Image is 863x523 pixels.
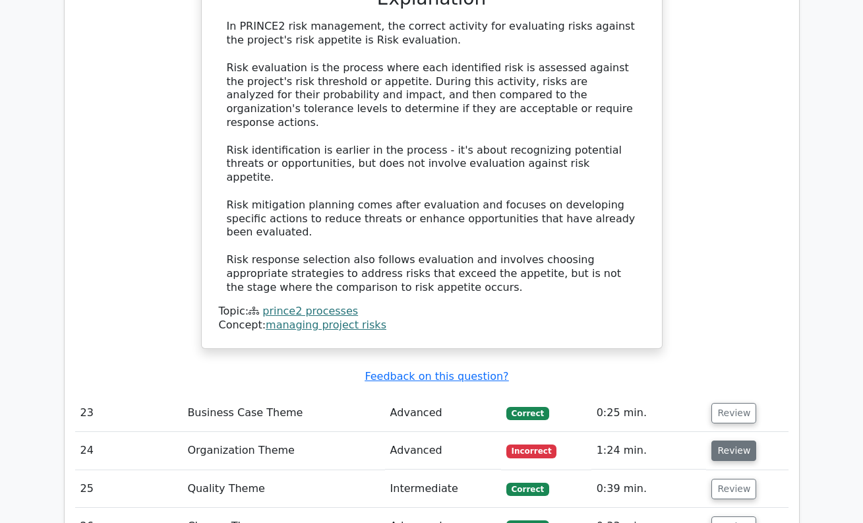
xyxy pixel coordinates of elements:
td: 0:25 min. [591,394,707,432]
td: 25 [75,470,183,508]
button: Review [711,479,756,499]
div: In PRINCE2 risk management, the correct activity for evaluating risks against the project's risk ... [227,20,637,294]
span: Correct [506,407,549,420]
a: managing project risks [266,319,386,331]
td: Intermediate [385,470,501,508]
td: Advanced [385,394,501,432]
button: Review [711,403,756,423]
div: Topic: [219,305,645,319]
td: Business Case Theme [182,394,384,432]
a: Feedback on this question? [365,370,508,383]
span: Correct [506,483,549,496]
td: 1:24 min. [591,432,707,470]
td: 24 [75,432,183,470]
td: 0:39 min. [591,470,707,508]
td: Organization Theme [182,432,384,470]
td: Advanced [385,432,501,470]
td: Quality Theme [182,470,384,508]
a: prince2 processes [262,305,358,317]
td: 23 [75,394,183,432]
button: Review [711,441,756,461]
div: Concept: [219,319,645,332]
span: Incorrect [506,445,557,458]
